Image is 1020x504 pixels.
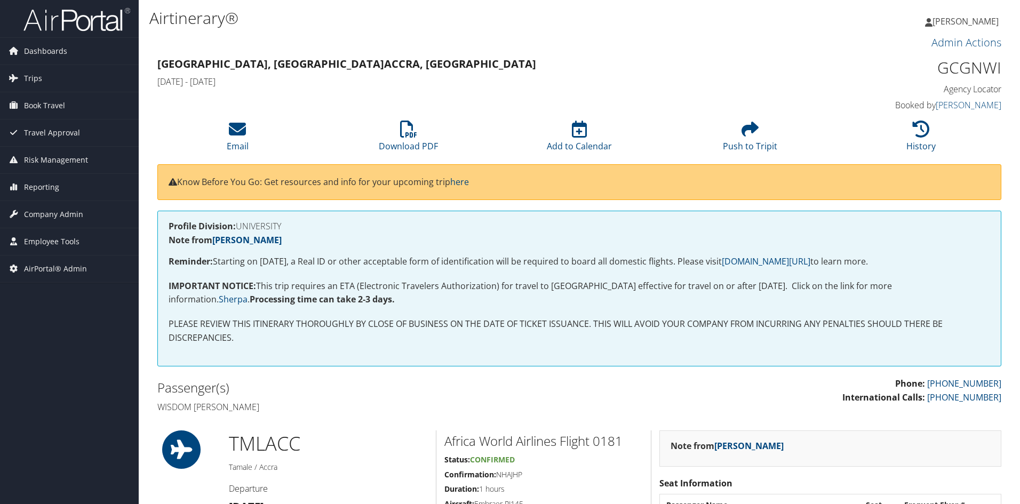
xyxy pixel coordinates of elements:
a: Download PDF [379,126,438,152]
h4: Departure [229,483,428,494]
strong: Confirmation: [444,469,496,479]
strong: [GEOGRAPHIC_DATA], [GEOGRAPHIC_DATA] Accra, [GEOGRAPHIC_DATA] [157,57,536,71]
a: Push to Tripit [723,126,777,152]
span: Book Travel [24,92,65,119]
a: [PERSON_NAME] [714,440,784,452]
img: airportal-logo.png [23,7,130,32]
strong: Status: [444,454,470,465]
strong: IMPORTANT NOTICE: [169,280,256,292]
span: Travel Approval [24,119,80,146]
a: [PERSON_NAME] [925,5,1009,37]
span: [PERSON_NAME] [933,15,999,27]
strong: Phone: [895,378,925,389]
a: Admin Actions [931,35,1001,50]
h5: Tamale / Accra [229,462,428,473]
a: [PERSON_NAME] [936,99,1001,111]
span: Trips [24,65,42,92]
p: Know Before You Go: Get resources and info for your upcoming trip [169,175,990,189]
h5: NHAJHP [444,469,643,480]
h4: UNIVERSITY [169,222,990,230]
strong: Processing time can take 2-3 days. [250,293,395,305]
p: Starting on [DATE], a Real ID or other acceptable form of identification will be required to boar... [169,255,990,269]
h1: TML ACC [229,430,428,457]
strong: Note from [169,234,282,246]
h4: [DATE] - [DATE] [157,76,786,87]
h1: GCGNWI [802,57,1001,79]
h2: Passenger(s) [157,379,571,397]
span: Company Admin [24,201,83,228]
a: Email [227,126,249,152]
h4: Wisdom [PERSON_NAME] [157,401,571,413]
strong: Reminder: [169,255,213,267]
span: Dashboards [24,38,67,65]
strong: Seat Information [659,477,732,489]
a: Add to Calendar [547,126,612,152]
a: [PHONE_NUMBER] [927,391,1001,403]
a: [DOMAIN_NAME][URL] [722,255,810,267]
a: [PERSON_NAME] [212,234,282,246]
h5: 1 hours [444,484,643,494]
a: Sherpa [219,293,248,305]
a: History [906,126,936,152]
h4: Booked by [802,99,1001,111]
strong: Note from [671,440,784,452]
span: AirPortal® Admin [24,255,87,282]
span: Confirmed [470,454,515,465]
strong: Profile Division: [169,220,236,232]
p: PLEASE REVIEW THIS ITINERARY THOROUGHLY BY CLOSE OF BUSINESS ON THE DATE OF TICKET ISSUANCE. THIS... [169,317,990,345]
span: Reporting [24,174,59,201]
strong: International Calls: [842,391,925,403]
strong: Duration: [444,484,479,494]
h2: Africa World Airlines Flight 0181 [444,432,643,450]
h1: Airtinerary® [149,7,723,29]
span: Employee Tools [24,228,79,255]
span: Risk Management [24,147,88,173]
h4: Agency Locator [802,83,1001,95]
a: here [450,176,469,188]
a: [PHONE_NUMBER] [927,378,1001,389]
p: This trip requires an ETA (Electronic Travelers Authorization) for travel to [GEOGRAPHIC_DATA] ef... [169,279,990,307]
